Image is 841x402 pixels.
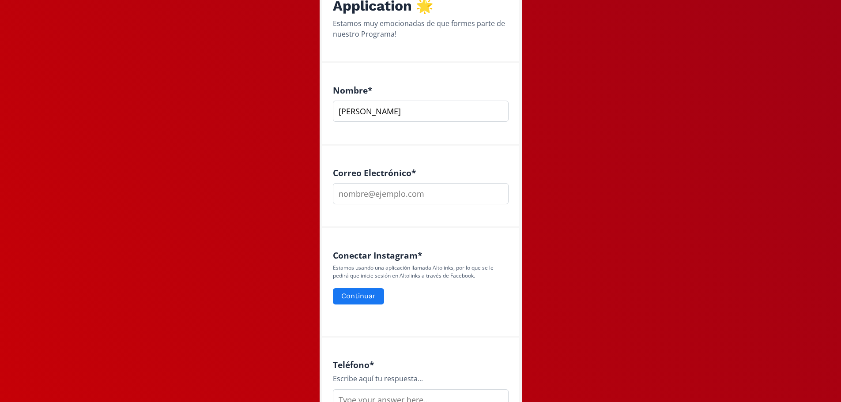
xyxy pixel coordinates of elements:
input: nombre@ejemplo.com [333,183,509,204]
div: Escribe aquí tu respuesta... [333,373,509,384]
div: Estamos muy emocionadas de que formes parte de nuestro Programa! [333,18,509,39]
button: Continuar [333,288,384,304]
h4: Nombre * [333,85,509,95]
input: Escribe aquí tu respuesta... [333,101,509,122]
h4: Conectar Instagram * [333,250,509,260]
h4: Teléfono * [333,360,509,370]
h4: Correo Electrónico * [333,168,509,178]
p: Estamos usando una aplicación llamada Altolinks, por lo que se le pedirá que inicie sesión en Alt... [333,264,509,280]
